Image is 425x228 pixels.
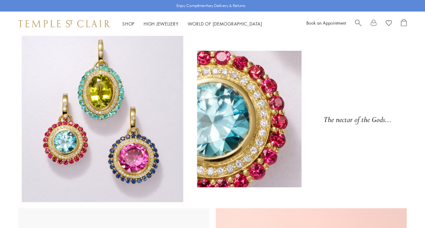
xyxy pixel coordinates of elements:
nav: Main navigation [122,20,262,28]
a: Open Shopping Bag [401,19,407,28]
iframe: Gorgias live chat messenger [395,199,419,222]
a: View Wishlist [386,19,392,28]
a: Book an Appointment [306,20,346,26]
img: Temple St. Clair [18,20,110,27]
p: Enjoy Complimentary Delivery & Returns [176,3,246,9]
a: World of [DEMOGRAPHIC_DATA]World of [DEMOGRAPHIC_DATA] [188,21,262,27]
a: ShopShop [122,21,134,27]
a: Search [355,19,361,28]
a: High JewelleryHigh Jewellery [144,21,179,27]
